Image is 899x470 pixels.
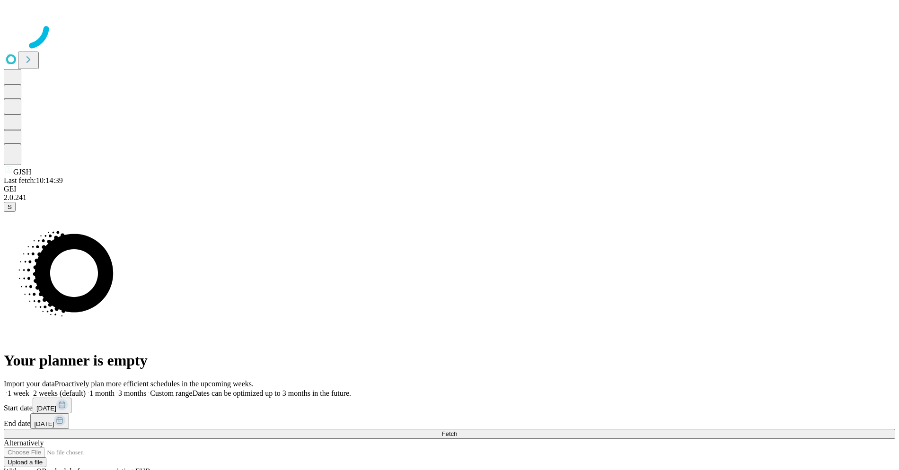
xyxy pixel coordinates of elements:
[55,380,254,388] span: Proactively plan more efficient schedules in the upcoming weeks.
[4,398,895,413] div: Start date
[4,457,46,467] button: Upload a file
[4,380,55,388] span: Import your data
[34,420,54,427] span: [DATE]
[4,429,895,439] button: Fetch
[4,193,895,202] div: 2.0.241
[36,405,56,412] span: [DATE]
[441,430,457,437] span: Fetch
[30,413,69,429] button: [DATE]
[4,176,63,184] span: Last fetch: 10:14:39
[89,389,115,397] span: 1 month
[13,168,31,176] span: GJSH
[8,203,12,210] span: S
[33,389,86,397] span: 2 weeks (default)
[150,389,192,397] span: Custom range
[8,389,29,397] span: 1 week
[193,389,351,397] span: Dates can be optimized up to 3 months in the future.
[4,352,895,369] h1: Your planner is empty
[33,398,71,413] button: [DATE]
[4,185,895,193] div: GEI
[4,202,16,212] button: S
[4,413,895,429] div: End date
[4,439,44,447] span: Alternatively
[118,389,146,397] span: 3 months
